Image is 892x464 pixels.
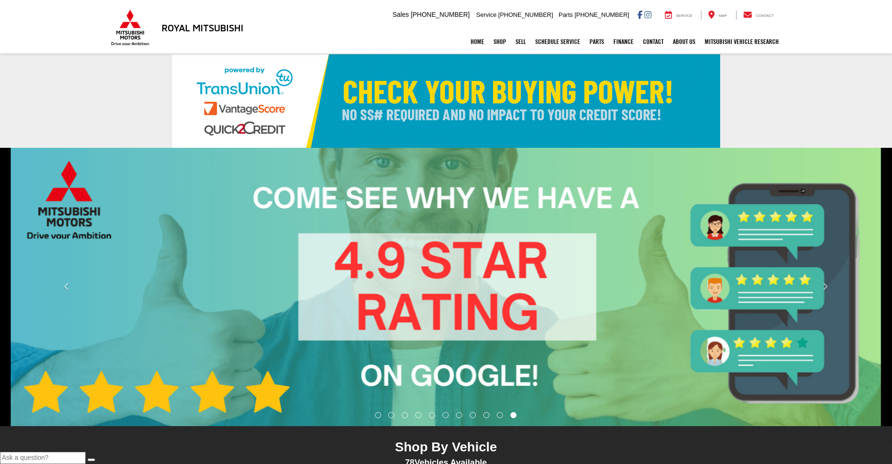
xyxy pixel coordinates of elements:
li: Go to slide number 3. [402,412,408,418]
span: Text [880,443,892,450]
a: Text [880,442,892,452]
span: Service [476,11,496,18]
span: [PHONE_NUMBER] [575,11,629,18]
li: Go to slide number 2. [388,412,394,418]
a: About Us [668,30,700,53]
span: Map [719,14,727,18]
a: Sell [511,30,531,53]
a: Finance [609,30,638,53]
li: Go to slide number 5. [429,412,435,418]
li: Go to slide number 4. [415,412,421,418]
span: Parts [559,11,573,18]
a: Instagram: Click to visit our Instagram page [644,11,651,18]
img: Mitsubishi [109,9,151,46]
li: Go to slide number 7. [456,412,462,418]
a: Map [701,10,734,20]
span: Contact [756,14,774,18]
span: [PHONE_NUMBER] [411,11,470,18]
li: Go to slide number 10. [497,412,503,418]
a: Service [658,10,700,20]
span: Service [676,14,693,18]
a: Live Chat [852,442,880,452]
li: Go to slide number 8. [470,412,476,418]
h3: Royal Mitsubishi [162,22,243,33]
span: Live Chat [852,443,880,450]
li: Go to slide number 1. [375,412,381,418]
span: [PHONE_NUMBER] [498,11,553,18]
span: Sales [392,11,409,18]
button: Click to view next picture. [758,167,892,407]
div: Shop By Vehicle [284,439,609,457]
a: Mitsubishi Vehicle Research [700,30,783,53]
a: Shop [489,30,511,53]
a: Contact [638,30,668,53]
button: Send [88,458,95,461]
li: Go to slide number 11. [510,412,516,418]
a: Schedule Service: Opens in a new tab [531,30,585,53]
a: Contact [736,10,781,20]
li: Go to slide number 6. [442,412,449,418]
img: Check Your Buying Power [172,54,720,148]
a: Facebook: Click to visit our Facebook page [637,11,642,18]
a: Parts: Opens in a new tab [585,30,609,53]
li: Go to slide number 9. [483,412,489,418]
a: Home [466,30,489,53]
